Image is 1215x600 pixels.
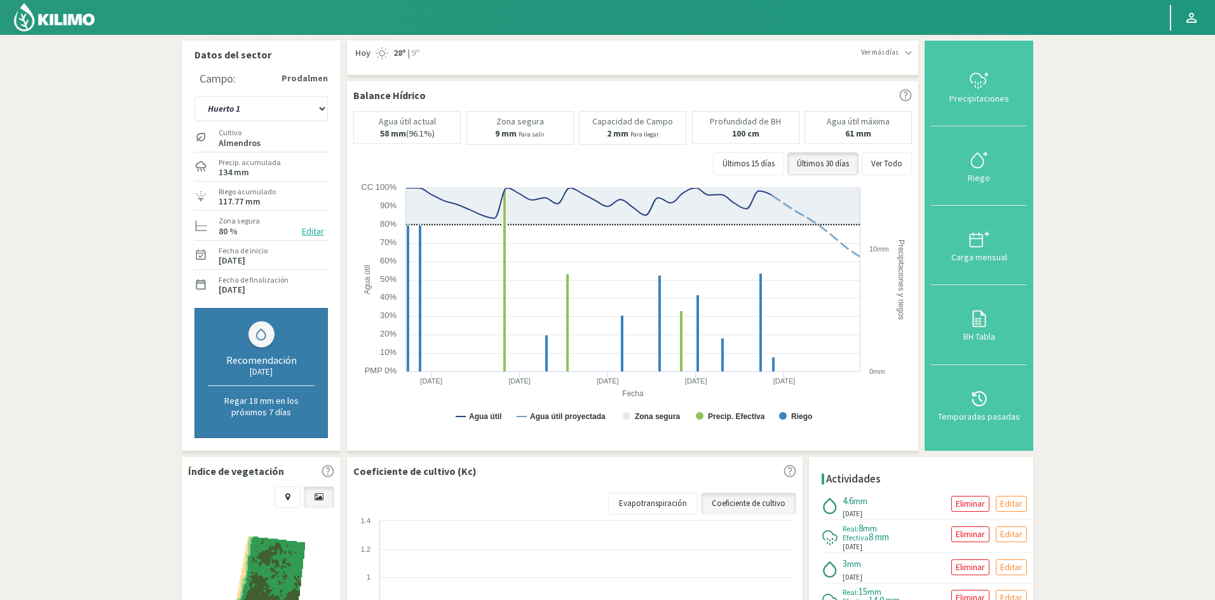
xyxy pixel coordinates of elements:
span: [DATE] [843,542,862,552]
text: 0mm [869,368,885,375]
text: Riego [791,412,812,421]
p: Agua útil máxima [827,117,890,126]
strong: 28º [393,47,406,58]
span: Ver más días [861,47,899,58]
text: 60% [380,256,397,265]
text: Precip. Efectiva [708,412,765,421]
span: mm [867,586,881,597]
span: 8 mm [869,531,889,543]
span: [DATE] [843,509,862,519]
text: [DATE] [773,377,796,385]
p: (96.1%) [380,129,435,138]
p: Editar [1000,560,1022,575]
p: Editar [1000,527,1022,542]
text: PMP 0% [365,366,397,375]
label: Precip. acumulada [219,157,281,168]
p: Eliminar [956,497,985,511]
label: Zona segura [219,215,260,227]
label: 117.77 mm [219,197,261,206]
text: 20% [380,329,397,338]
div: Campo: [200,72,236,85]
p: Índice de vegetación [188,463,284,479]
text: 90% [380,201,397,210]
div: BH Tabla [935,332,1023,341]
label: Fecha de inicio [219,245,268,257]
small: Para llegar [630,130,659,138]
text: [DATE] [685,377,707,385]
text: [DATE] [508,377,531,385]
text: 1.4 [361,517,370,524]
b: 9 mm [495,128,517,139]
img: Kilimo [13,2,96,32]
text: 10% [380,347,397,357]
span: mm [853,495,867,507]
button: Eliminar [951,526,989,542]
button: Eliminar [951,559,989,575]
span: Real: [843,587,859,597]
button: BH Tabla [931,285,1027,364]
span: 15 [859,585,867,597]
label: 134 mm [219,168,249,177]
p: Regar 18 mm en los próximos 7 días [208,395,315,418]
text: 10mm [869,245,889,253]
text: 30% [380,310,397,320]
div: [DATE] [208,366,315,377]
p: Balance Hídrico [353,88,426,103]
button: Carga mensual [931,206,1027,285]
button: Ver Todo [862,152,912,175]
text: [DATE] [597,377,619,385]
div: Carga mensual [935,253,1023,262]
label: [DATE] [219,257,245,265]
text: Agua útil [363,265,372,295]
span: Real: [843,524,859,533]
span: mm [863,523,877,534]
p: Coeficiente de cultivo (Kc) [353,463,477,479]
text: Fecha [622,389,644,398]
button: Editar [996,559,1027,575]
span: 8 [859,522,863,534]
text: 40% [380,292,397,302]
text: Agua útil proyectada [530,412,606,421]
div: Temporadas pasadas [935,412,1023,421]
text: Zona segura [635,412,681,421]
span: Efectiva [843,533,869,542]
button: Precipitaciones [931,47,1027,126]
b: 2 mm [607,128,628,139]
span: mm [847,558,861,570]
span: 3 [843,557,847,570]
span: [DATE] [843,572,862,583]
p: Agua útil actual [379,117,436,126]
a: Evapotranspiración [608,493,698,514]
b: 100 cm [732,128,759,139]
div: Precipitaciones [935,94,1023,103]
label: 80 % [219,227,238,236]
div: Recomendación [208,354,315,366]
span: | [408,47,410,60]
button: Editar [996,496,1027,512]
text: 1.2 [361,545,370,553]
p: Datos del sector [194,47,328,62]
b: 61 mm [845,128,871,139]
text: [DATE] [420,377,442,385]
p: Editar [1000,497,1022,511]
button: Temporadas pasadas [931,365,1027,444]
label: Riego acumulado [219,186,276,197]
text: 1 [367,573,370,581]
button: Riego [931,126,1027,206]
button: Eliminar [951,496,989,512]
button: Editar [298,224,328,239]
p: Profundidad de BH [710,117,781,126]
text: Agua útil [469,412,501,421]
p: Eliminar [956,560,985,575]
b: 58 mm [380,128,406,139]
label: Fecha de finalización [219,274,288,286]
span: 4.6 [843,495,853,507]
span: Hoy [353,47,370,60]
label: Cultivo [219,127,261,138]
text: 50% [380,274,397,284]
a: Coeficiente de cultivo [701,493,796,514]
strong: Prodalmen [282,72,328,85]
small: Para salir [519,130,545,138]
button: Últimos 15 días [713,152,784,175]
span: 9º [410,47,419,60]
